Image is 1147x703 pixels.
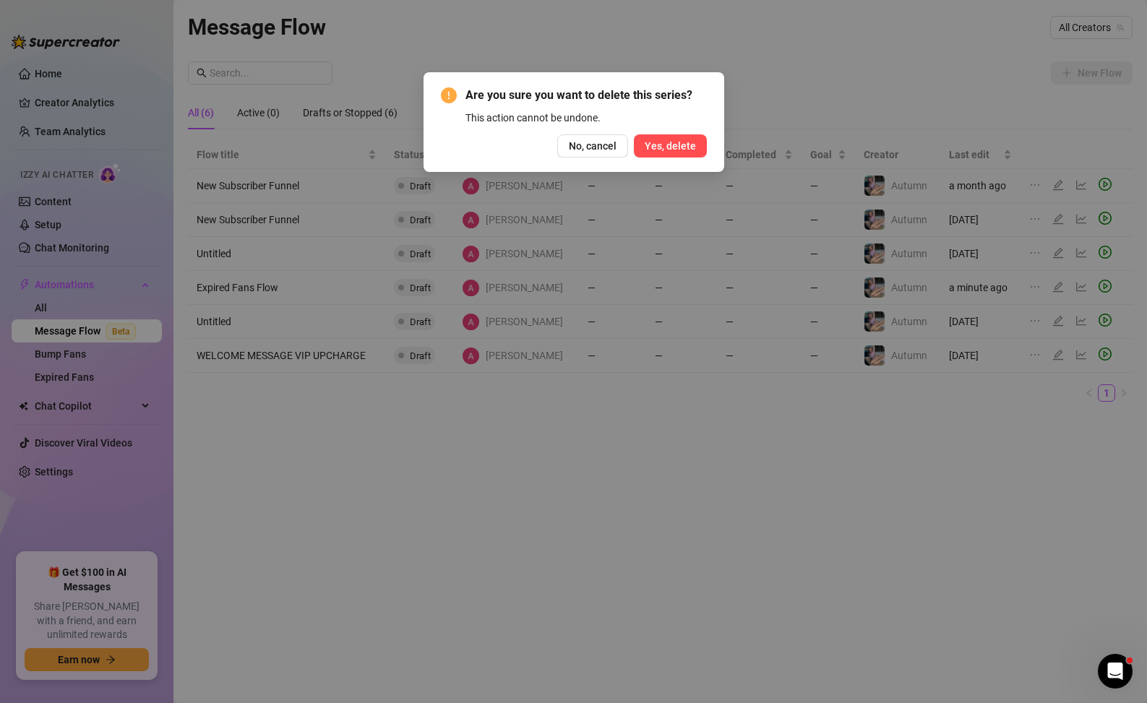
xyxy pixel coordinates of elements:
div: This action cannot be undone. [465,110,707,126]
button: No, cancel [557,134,628,158]
span: Are you sure you want to delete this series? [465,87,707,104]
iframe: Intercom live chat [1098,654,1133,689]
button: Yes, delete [634,134,707,158]
span: No, cancel [569,140,617,152]
span: Yes, delete [645,140,696,152]
span: exclamation-circle [441,87,457,103]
